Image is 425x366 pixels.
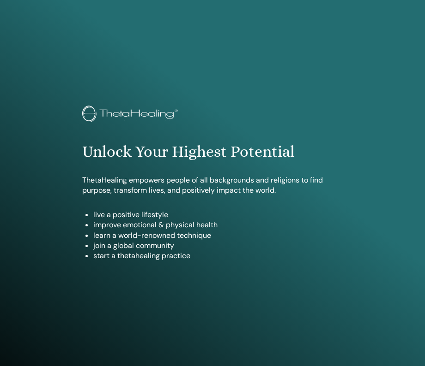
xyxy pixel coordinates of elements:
[93,230,342,241] li: learn a world-renowned technique
[93,210,342,220] li: live a positive lifestyle
[82,142,342,161] h1: Unlock Your Highest Potential
[93,251,342,261] li: start a thetahealing practice
[93,241,342,251] li: join a global community
[82,175,342,196] p: ThetaHealing empowers people of all backgrounds and religions to find purpose, transform lives, a...
[93,220,342,230] li: improve emotional & physical health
